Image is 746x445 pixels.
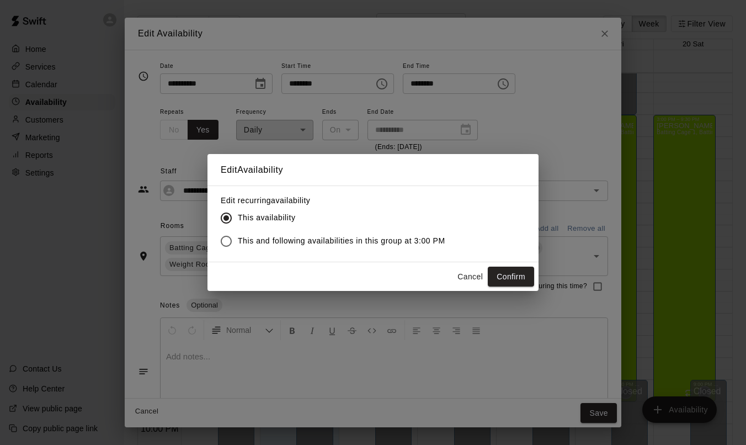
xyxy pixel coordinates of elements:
[452,267,488,287] button: Cancel
[238,212,295,224] span: This availability
[221,195,454,206] label: Edit recurring availability
[488,267,534,287] button: Confirm
[238,235,445,247] span: This and following availabilities in this group at 3:00 PM
[207,154,539,186] h2: Edit Availability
